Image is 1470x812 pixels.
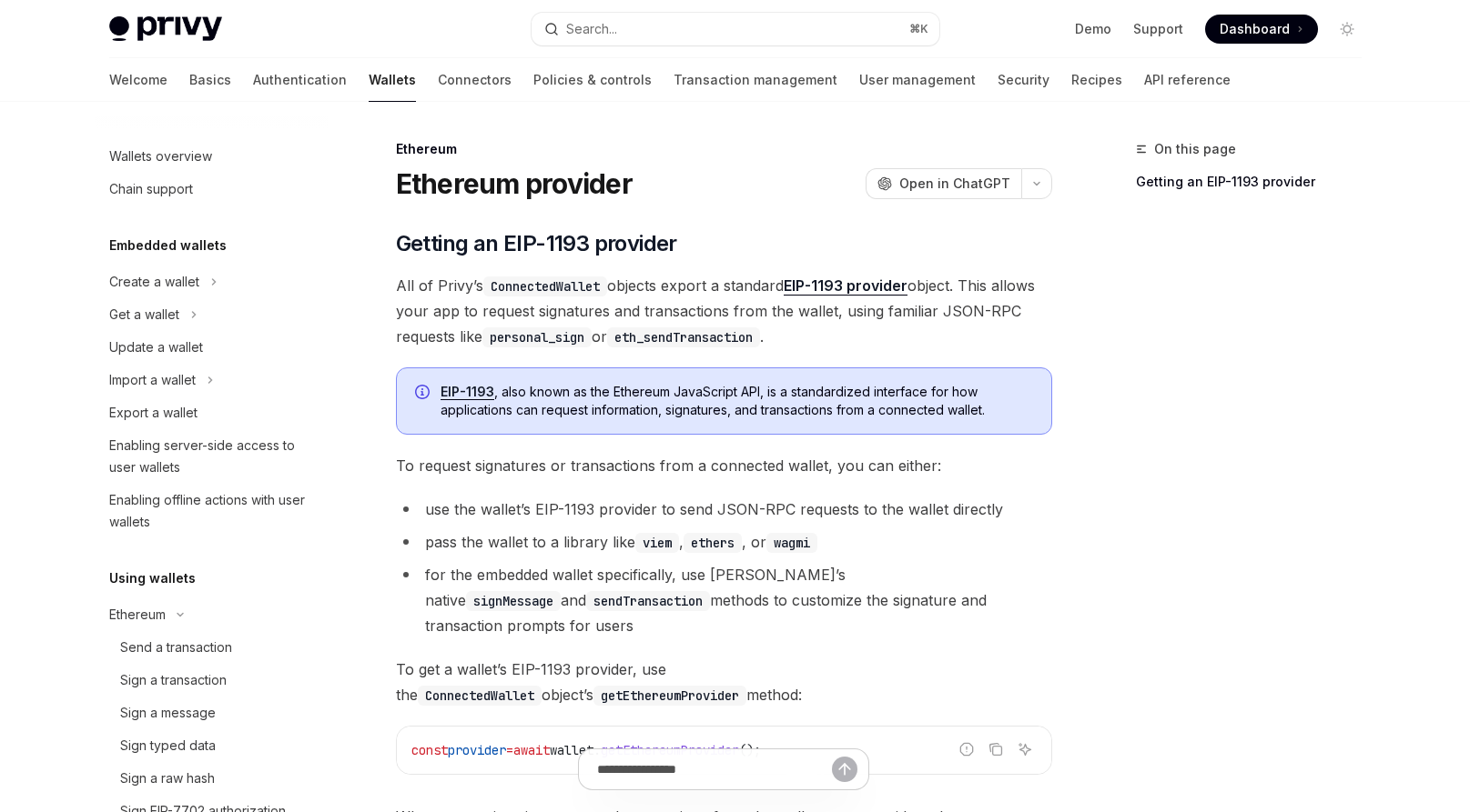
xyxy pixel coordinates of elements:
div: Import a wallet [109,369,196,391]
code: ConnectedWallet [418,686,542,706]
span: Dashboard [1220,20,1290,38]
li: for the embedded wallet specifically, use [PERSON_NAME]’s native and methods to customize the sig... [396,562,1052,638]
a: User management [859,58,976,102]
div: Enabling offline actions with user wallets [109,489,317,533]
a: Transaction management [674,58,837,102]
div: Send a transaction [120,637,232,658]
a: Export a wallet [95,396,328,429]
a: Sign typed data [95,729,328,762]
code: ConnectedWallet [483,276,607,296]
li: use the wallet’s EIP-1193 provider to send JSON-RPC requests to the wallet directly [396,496,1052,522]
h1: Ethereum provider [396,167,633,200]
span: wallet [550,742,593,758]
button: Toggle Create a wallet section [95,266,328,298]
a: Dashboard [1205,15,1318,44]
button: Toggle Get a wallet section [95,298,328,331]
code: getEthereumProvider [593,686,746,706]
a: Send a transaction [95,631,328,664]
img: light logo [109,16,222,42]
a: Enabling offline actions with user wallets [95,484,328,538]
a: Authentication [253,58,347,102]
div: Enabling server-side access to user wallets [109,435,317,478]
div: Search... [566,18,617,40]
code: sendTransaction [586,591,710,611]
span: Open in ChatGPT [899,175,1010,193]
div: Sign a raw hash [120,767,215,789]
a: Recipes [1071,58,1122,102]
button: Report incorrect code [955,737,978,761]
code: viem [635,533,679,553]
h5: Using wallets [109,567,196,589]
div: Export a wallet [109,402,198,424]
div: Sign a message [120,702,216,724]
a: EIP-1193 provider [784,276,907,296]
span: All of Privy’s objects export a standard object. This allows your app to request signatures and t... [396,273,1052,349]
a: Chain support [95,173,328,206]
span: Getting an EIP-1193 provider [396,229,677,258]
a: Sign a message [95,697,328,729]
span: const [411,742,448,758]
a: EIP-1193 [441,384,494,400]
div: Create a wallet [109,271,199,293]
code: wagmi [766,533,817,553]
span: On this page [1154,138,1236,160]
a: Update a wallet [95,331,328,364]
a: Policies & controls [533,58,652,102]
div: Ethereum [396,140,1052,158]
a: Support [1133,20,1183,38]
a: Security [998,58,1049,102]
span: To get a wallet’s EIP-1193 provider, use the object’s method: [396,657,1052,707]
div: Get a wallet [109,304,179,326]
a: Basics [189,58,231,102]
code: eth_sendTransaction [607,327,760,347]
a: API reference [1144,58,1231,102]
div: Wallets overview [109,145,212,167]
div: Sign a transaction [120,669,227,691]
h5: Embedded wallets [109,235,227,256]
button: Toggle dark mode [1333,15,1362,44]
div: Ethereum [109,604,166,626]
input: Ask a question... [597,749,832,789]
button: Toggle Import a wallet section [95,364,328,396]
a: Sign a raw hash [95,762,328,795]
svg: Info [415,385,433,403]
a: Welcome [109,58,167,102]
button: Ask AI [1013,737,1037,761]
button: Send message [832,757,857,782]
code: personal_sign [482,327,592,347]
span: (); [739,742,761,758]
span: provider [448,742,506,758]
a: Wallets overview [95,140,328,173]
button: Copy the contents from the code block [984,737,1008,761]
a: Wallets [369,58,416,102]
button: Open search [532,13,939,45]
span: = [506,742,513,758]
li: pass the wallet to a library like , , or [396,529,1052,555]
a: Enabling server-side access to user wallets [95,429,328,484]
a: Connectors [438,58,512,102]
a: Sign a transaction [95,664,328,697]
div: Sign typed data [120,735,216,757]
a: Demo [1075,20,1111,38]
div: Chain support [109,178,193,200]
div: Update a wallet [109,336,203,358]
code: ethers [684,533,742,553]
a: Getting an EIP-1193 provider [1136,167,1376,196]
span: , also known as the Ethereum JavaScript API, is a standardized interface for how applications can... [441,383,1033,419]
span: To request signatures or transactions from a connected wallet, you can either: [396,453,1052,478]
span: . [593,742,601,758]
span: await [513,742,550,758]
span: getEthereumProvider [601,742,739,758]
span: ⌘ K [909,22,928,36]
code: signMessage [466,591,561,611]
button: Toggle Ethereum section [95,598,328,631]
button: Open in ChatGPT [866,168,1021,199]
